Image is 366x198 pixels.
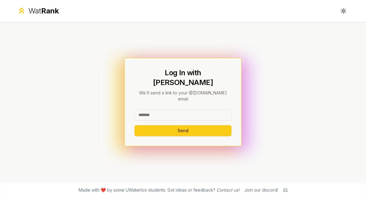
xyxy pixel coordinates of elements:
[17,6,59,16] a: WatRank
[135,90,231,102] p: We'll send a link to your @[DOMAIN_NAME] email
[41,6,59,15] span: Rank
[135,125,231,136] button: Send
[135,68,231,87] h1: Log In with [PERSON_NAME]
[28,6,59,16] div: Wat
[244,187,278,193] div: Join our discord!
[79,187,239,193] span: Made with ❤️ by some UWaterloo students. Got ideas or feedback?
[217,187,239,193] a: Contact us!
